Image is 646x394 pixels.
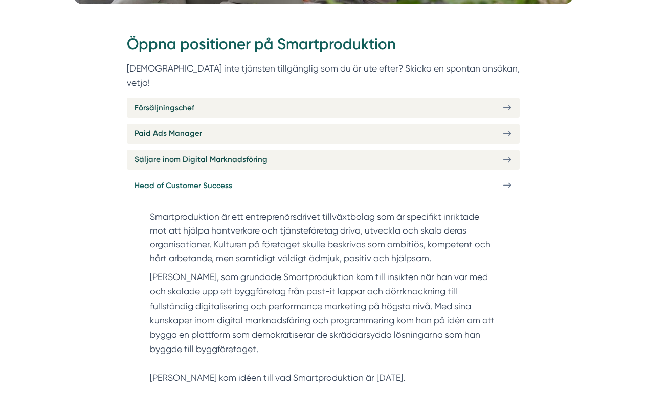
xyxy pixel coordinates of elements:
a: Försäljningschef [127,98,520,118]
span: Säljare inom Digital Marknadsföring [135,153,268,166]
h2: Öppna positioner på Smartproduktion [127,34,520,61]
a: Paid Ads Manager [127,124,520,144]
span: Paid Ads Manager [135,127,202,140]
a: Säljare inom Digital Marknadsföring [127,150,520,170]
p: [DEMOGRAPHIC_DATA] inte tjänsten tillgänglig som du är ute efter? Skicka en spontan ansökan, vetja! [127,61,520,90]
span: Head of Customer Success [135,179,232,192]
a: Head of Customer Success [127,175,520,195]
span: Försäljningschef [135,102,194,114]
p: [PERSON_NAME], som grundade Smartproduktion kom till insikten när han var med och skalade upp ett... [150,270,496,385]
section: Smartproduktion är ett entreprenörsdrivet tillväxtbolag som är specifikt inriktade mot att hjälpa... [150,210,496,270]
